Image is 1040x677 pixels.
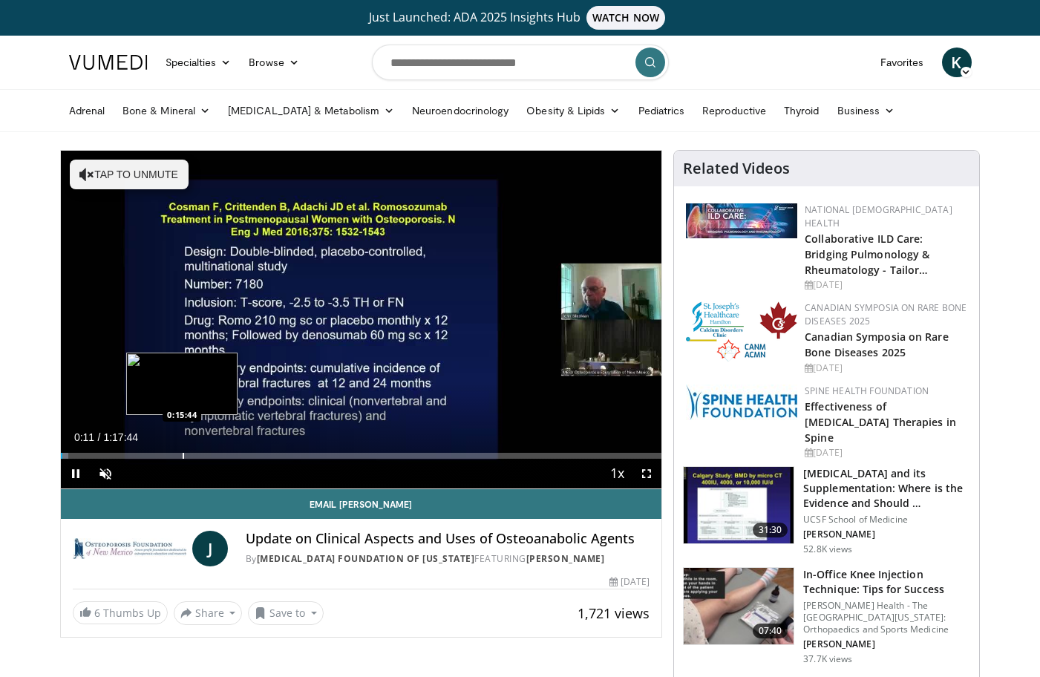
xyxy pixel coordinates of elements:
[246,552,650,566] div: By FEATURING
[803,638,970,650] p: [PERSON_NAME]
[94,606,100,620] span: 6
[686,385,797,420] img: 57d53db2-a1b3-4664-83ec-6a5e32e5a601.png.150x105_q85_autocrop_double_scale_upscale_version-0.2.jpg
[609,575,650,589] div: [DATE]
[70,160,189,189] button: Tap to unmute
[683,567,970,665] a: 07:40 In-Office Knee Injection Technique: Tips for Success [PERSON_NAME] Health - The [GEOGRAPHIC...
[683,160,790,177] h4: Related Videos
[526,552,605,565] a: [PERSON_NAME]
[98,431,101,443] span: /
[257,552,475,565] a: [MEDICAL_DATA] Foundation of [US_STATE]
[114,96,219,125] a: Bone & Mineral
[693,96,775,125] a: Reproductive
[71,6,969,30] a: Just Launched: ADA 2025 Insights HubWATCH NOW
[803,567,970,597] h3: In-Office Knee Injection Technique: Tips for Success
[942,48,972,77] a: K
[805,330,949,359] a: Canadian Symposia on Rare Bone Diseases 2025
[805,278,967,292] div: [DATE]
[629,96,694,125] a: Pediatrics
[246,531,650,547] h4: Update on Clinical Aspects and Uses of Osteoanabolic Agents
[61,459,91,488] button: Pause
[803,514,970,526] p: UCSF School of Medicine
[126,353,238,415] img: image.jpeg
[805,203,952,229] a: National [DEMOGRAPHIC_DATA] Health
[103,431,138,443] span: 1:17:44
[632,459,661,488] button: Fullscreen
[578,604,650,622] span: 1,721 views
[372,45,669,80] input: Search topics, interventions
[753,523,788,537] span: 31:30
[683,466,970,555] a: 31:30 [MEDICAL_DATA] and its Supplementation: Where is the Evidence and Should … UCSF School of M...
[828,96,904,125] a: Business
[91,459,120,488] button: Unmute
[805,385,929,397] a: Spine Health Foundation
[684,568,794,645] img: 9b54ede4-9724-435c-a780-8950048db540.150x105_q85_crop-smart_upscale.jpg
[805,399,956,445] a: Effectiveness of [MEDICAL_DATA] Therapies in Spine
[805,362,967,375] div: [DATE]
[219,96,403,125] a: [MEDICAL_DATA] & Metabolism
[803,653,852,665] p: 37.7K views
[602,459,632,488] button: Playback Rate
[174,601,243,625] button: Share
[586,6,665,30] span: WATCH NOW
[871,48,933,77] a: Favorites
[192,531,228,566] a: J
[686,203,797,238] img: 7e341e47-e122-4d5e-9c74-d0a8aaff5d49.jpg.150x105_q85_autocrop_double_scale_upscale_version-0.2.jpg
[805,232,929,277] a: Collaborative ILD Care: Bridging Pulmonology & Rheumatology - Tailor…
[803,529,970,540] p: [PERSON_NAME]
[248,601,324,625] button: Save to
[74,431,94,443] span: 0:11
[803,600,970,635] p: [PERSON_NAME] Health - The [GEOGRAPHIC_DATA][US_STATE]: Orthopaedics and Sports Medicine
[684,467,794,544] img: 4bb25b40-905e-443e-8e37-83f056f6e86e.150x105_q85_crop-smart_upscale.jpg
[805,446,967,459] div: [DATE]
[69,55,148,70] img: VuMedi Logo
[73,601,168,624] a: 6 Thumbs Up
[157,48,241,77] a: Specialties
[753,624,788,638] span: 07:40
[73,531,186,566] img: Osteoporosis Foundation of New Mexico
[61,453,662,459] div: Progress Bar
[517,96,629,125] a: Obesity & Lipids
[61,489,662,519] a: Email [PERSON_NAME]
[61,151,662,489] video-js: Video Player
[775,96,828,125] a: Thyroid
[805,301,967,327] a: Canadian Symposia on Rare Bone Diseases 2025
[403,96,517,125] a: Neuroendocrinology
[686,301,797,362] img: 59b7dea3-8883-45d6-a110-d30c6cb0f321.png.150x105_q85_autocrop_double_scale_upscale_version-0.2.png
[240,48,308,77] a: Browse
[803,543,852,555] p: 52.8K views
[60,96,114,125] a: Adrenal
[803,466,970,511] h3: [MEDICAL_DATA] and its Supplementation: Where is the Evidence and Should …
